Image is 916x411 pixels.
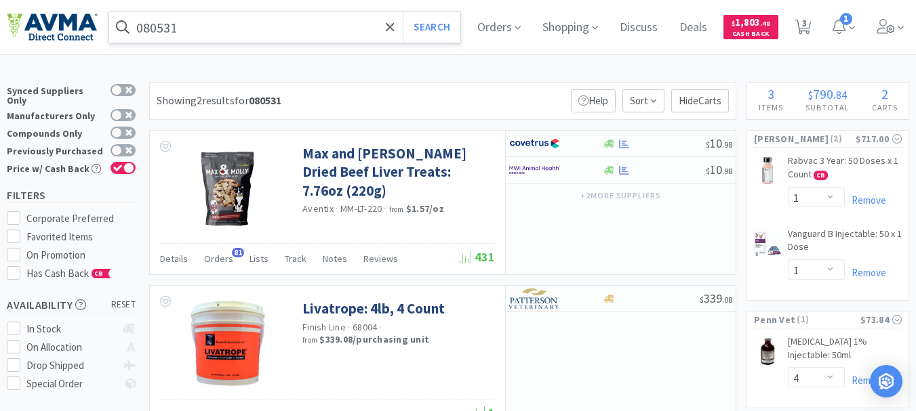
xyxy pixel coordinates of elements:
span: . 98 [722,139,732,150]
a: Vanguard B Injectable: 50 x 1 Dose [788,228,902,259]
span: CB [92,269,106,278]
span: Orders [204,253,233,265]
span: Reviews [363,253,398,265]
div: $717.00 [856,131,902,146]
input: Search by item, sku, manufacturer, ingredient, size... [109,12,460,43]
span: reset [111,298,136,312]
span: $ [700,295,704,305]
span: 339 [700,290,732,306]
div: . [794,87,860,101]
span: ( 2 ) [829,132,856,146]
div: Open Intercom Messenger [870,365,902,397]
span: . 08 [722,295,732,305]
a: $1,803.48Cash Back [723,9,778,45]
span: 84 [836,88,847,102]
span: Cash Back [732,30,770,39]
div: Synced Suppliers Only [7,84,104,105]
span: MM-LT-220 [340,202,382,215]
span: $ [706,166,710,176]
div: On Allocation [26,339,117,355]
span: ( 1 ) [795,313,860,326]
span: . 98 [722,166,732,176]
span: 81 [232,248,244,257]
h5: Filters [7,188,136,203]
div: Special Order [26,376,117,392]
a: [MEDICAL_DATA] 1% Injectable: 50ml [788,335,902,367]
div: Compounds Only [7,127,104,138]
a: 3 [789,23,817,35]
span: . 48 [760,19,770,28]
span: Has Cash Back [26,267,111,280]
div: Drop Shipped [26,358,117,374]
p: Hide Carts [671,89,729,112]
span: Sort [622,89,664,112]
span: Details [160,253,188,265]
a: Livatrope: 4lb, 4 Count [302,299,445,318]
a: Discuss [614,22,663,34]
span: Penn Vet [754,312,795,327]
span: · [379,321,382,333]
div: $73.84 [860,312,902,327]
span: [PERSON_NAME] [754,131,829,146]
h4: Subtotal [794,101,860,114]
span: 3 [768,85,774,102]
div: In Stock [26,321,117,337]
div: Previously Purchased [7,144,104,156]
span: Notes [323,253,347,265]
span: 10 [706,162,732,177]
img: 77fca1acd8b6420a9015268ca798ef17_1.png [509,133,560,154]
div: Showing 2 results [157,92,281,110]
span: from [389,204,404,214]
span: 1 [840,13,852,25]
img: f5e969b455434c6296c6d81ef179fa71_3.png [509,288,560,309]
strong: $1.57 / oz [406,202,444,215]
div: Favorited Items [26,229,136,245]
span: Lists [250,253,268,265]
a: Remove [845,374,886,387]
span: · [336,202,338,215]
span: Track [285,253,306,265]
span: for [235,93,281,107]
div: Corporate Preferred [26,211,136,227]
img: 2e4275ab01f749d6aab03edca3b1cda0_755787.png [754,338,781,365]
h5: Availability [7,297,136,313]
span: from [302,335,317,345]
a: Deals [674,22,713,34]
p: Help [571,89,616,112]
img: 14f23843fb1245bbbeca49f0a78f46b9_495521.jpeg [754,157,781,184]
strong: $339.08 / purchasing unit [319,333,429,345]
div: Price w/ Cash Back [7,162,104,173]
span: CB [814,171,827,179]
span: $ [808,88,813,102]
a: Max and [PERSON_NAME] Dried Beef Liver Treats: 7.76oz (220g) [302,144,492,200]
div: On Promotion [26,247,136,263]
span: · [384,202,386,215]
img: f6a7c868f30740e19c7f5aafed174ee0_92570.jpeg [184,299,272,387]
span: 68004 [353,321,377,333]
span: · [348,321,351,333]
div: Manufacturers Only [7,109,104,121]
h4: Carts [860,101,909,114]
span: $ [706,139,710,150]
a: Rabvac 3 Year: 50 Doses x 1 Count CB [788,154,902,186]
a: Finish Line [302,321,346,333]
img: 25a20ba161724690ac16152648c7bf14_466144.jpeg [754,230,781,257]
img: e4e33dab9f054f5782a47901c742baa9_102.png [7,13,98,41]
span: 1,803 [732,16,770,28]
button: +2more suppliers [574,186,668,205]
img: f6b2451649754179b5b4e0c70c3f7cb0_2.png [509,160,560,180]
a: Remove [845,194,886,207]
span: 431 [460,249,495,265]
a: Aventix [302,202,334,215]
span: 790 [813,85,833,102]
img: 0e0507b75bcc44bd98e9001a28f9cf69_382723.png [184,144,272,232]
h4: Items [747,101,794,114]
a: Remove [845,266,886,279]
span: 2 [881,85,888,102]
button: Search [403,12,460,43]
strong: 080531 [249,93,281,107]
span: 10 [706,135,732,151]
span: $ [732,19,735,28]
